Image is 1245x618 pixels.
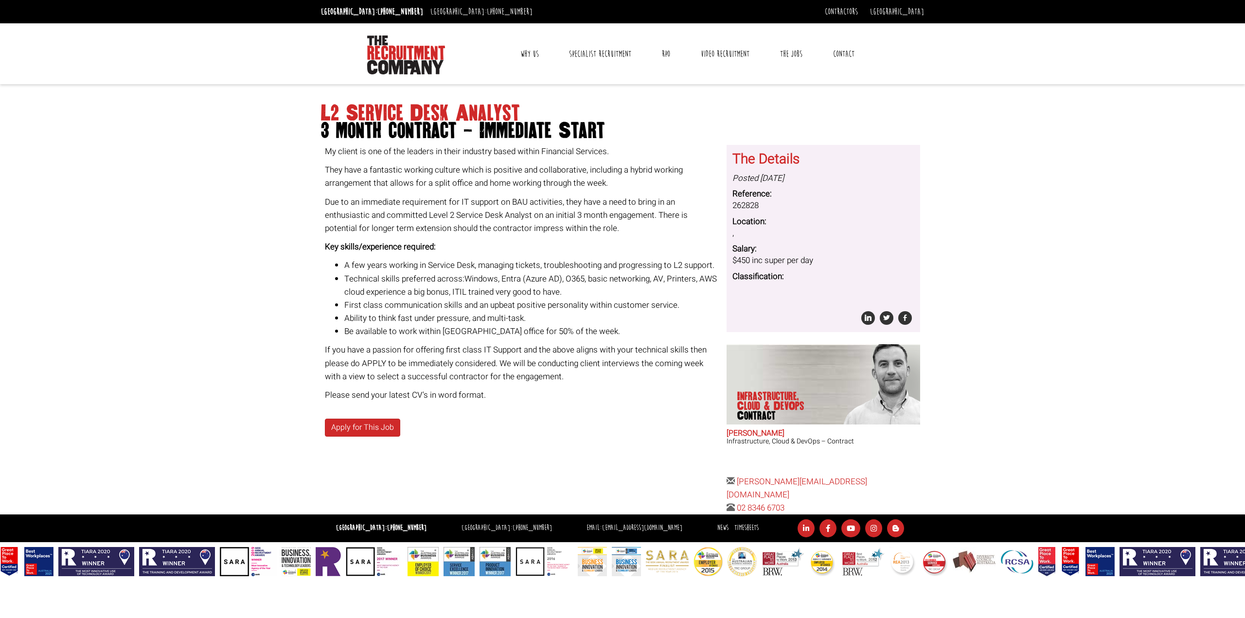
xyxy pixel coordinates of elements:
[344,272,720,299] li: Technical skills preferred across:
[344,299,720,312] li: First class communication skills and an upbeat positive personality within customer service.
[732,243,914,255] dt: Salary:
[325,343,720,383] p: If you have a passion for offering first class IT Support and the above aligns with your technica...
[732,228,914,239] dd: ,
[827,344,920,424] img: Adam Eshet does Infrastructure, Cloud & DevOps Contract
[344,312,720,325] li: Ability to think fast under pressure, and multi-task.
[825,6,858,17] a: Contractors
[727,429,920,438] h2: [PERSON_NAME]
[428,4,535,19] li: [GEOGRAPHIC_DATA]:
[325,419,400,437] a: Apply for This Job
[459,521,554,535] li: [GEOGRAPHIC_DATA]:
[732,271,914,283] dt: Classification:
[487,6,533,17] a: [PHONE_NUMBER]
[513,523,552,532] a: [PHONE_NUMBER]
[727,476,867,501] a: [PERSON_NAME][EMAIL_ADDRESS][DOMAIN_NAME]
[732,200,914,212] dd: 262828
[732,188,914,200] dt: Reference:
[367,35,445,74] img: The Recruitment Company
[344,273,717,298] span: Windows, Entra (Azure AD), O365, basic networking, AV, Printers, AWS cloud experience a big bonus...
[584,521,685,535] li: Email:
[325,145,720,158] p: My client is one of the leaders in their industry based within Financial Services.
[732,255,914,266] dd: $450 inc super per day
[732,216,914,228] dt: Location:
[562,42,639,66] a: Specialist Recruitment
[737,502,784,514] a: 02 8346 6703
[344,259,720,272] li: A few years working in Service Desk, managing tickets, troubleshooting and progressing to L2 supp...
[377,6,423,17] a: [PHONE_NUMBER]
[737,391,812,421] p: Infrastructure, Cloud & DevOps
[321,105,924,140] h1: L2 Service Desk Analyst
[732,152,914,167] h3: The Details
[694,42,757,66] a: Video Recruitment
[325,241,436,253] strong: Key skills/experience required:
[325,163,720,190] p: They have a fantastic working culture which is positive and collaborative, including a hybrid wor...
[387,523,427,532] a: [PHONE_NUMBER]
[321,122,924,140] span: 3 month contract - Immediate Start
[727,438,920,445] h3: Infrastructure, Cloud & DevOps – Contract
[717,523,729,532] a: News
[344,325,720,338] li: Be available to work within [GEOGRAPHIC_DATA] office for 50% of the week.
[602,523,682,532] a: [EMAIL_ADDRESS][DOMAIN_NAME]
[737,411,812,421] span: Contract
[826,42,862,66] a: Contact
[325,195,720,235] p: Due to an immediate requirement for IT support on BAU activities, they have a need to bring in an...
[513,42,546,66] a: Why Us
[325,388,720,402] p: Please send your latest CV's in word format.
[732,172,784,184] i: Posted [DATE]
[336,523,427,532] strong: [GEOGRAPHIC_DATA]:
[655,42,677,66] a: RPO
[773,42,810,66] a: The Jobs
[870,6,924,17] a: [GEOGRAPHIC_DATA]
[319,4,426,19] li: [GEOGRAPHIC_DATA]:
[734,523,759,532] a: Timesheets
